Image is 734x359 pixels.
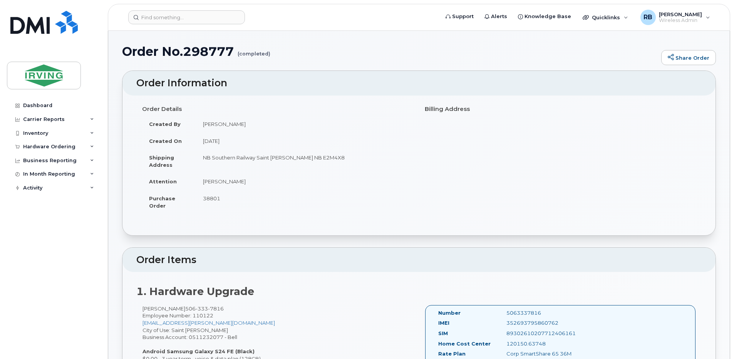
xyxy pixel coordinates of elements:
td: NB Southern Railway Saint [PERSON_NAME] NB E2M4X8 [196,149,413,173]
strong: Purchase Order [149,195,175,209]
div: 5063337816 [501,309,596,317]
strong: Android Samsung Galaxy S24 FE (Black) [142,348,255,354]
h2: Order Items [136,255,702,265]
span: 333 [196,305,208,312]
td: [PERSON_NAME] [196,173,413,190]
label: SIM [438,330,448,337]
div: 89302610207712406161 [501,330,596,337]
a: Share Order [661,50,716,65]
label: Home Cost Center [438,340,491,347]
strong: Attention [149,178,177,185]
td: [DATE] [196,133,413,149]
small: (completed) [238,45,270,57]
div: 120150.63748 [501,340,596,347]
strong: Shipping Address [149,154,174,168]
label: Rate Plan [438,350,466,357]
strong: Created On [149,138,182,144]
div: Corp SmartShare 65 36M [501,350,596,357]
label: IMEI [438,319,449,327]
td: [PERSON_NAME] [196,116,413,133]
span: 506 [185,305,224,312]
strong: 1. Hardware Upgrade [136,285,254,298]
span: 7816 [208,305,224,312]
h1: Order No.298777 [122,45,657,58]
h4: Order Details [142,106,413,112]
div: 352693795860762 [501,319,596,327]
h2: Order Information [136,78,702,89]
span: 38801 [203,195,220,201]
a: [EMAIL_ADDRESS][PERSON_NAME][DOMAIN_NAME] [142,320,275,326]
span: Employee Number: 110122 [142,312,213,319]
label: Number [438,309,461,317]
strong: Created By [149,121,181,127]
h4: Billing Address [425,106,696,112]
